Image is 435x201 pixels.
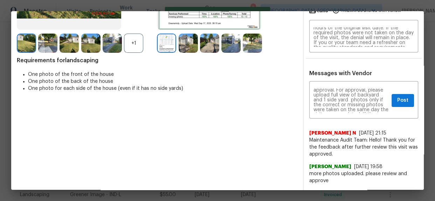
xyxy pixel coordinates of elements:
textarea: Maintenance Audit Team: Hello! Unfortunately, this landscaping visit completed on [DATE] has been... [313,88,389,113]
span: [PERSON_NAME] [309,190,351,197]
li: One photo for each side of the house (even if it has no side yards) [28,85,297,92]
textarea: Maintenance Audit Team: Hello! Unfortunately, this landscaping visit completed on [DATE] has been... [313,27,414,47]
span: [PERSON_NAME] [309,163,351,170]
span: [DATE] 21:15 [359,131,386,136]
span: more photos uploaded. please review and approve [309,170,418,184]
div: +1 [124,34,143,53]
span: Maintenance Audit Team: Hello! Thank you for the feedback after further review this visit was app... [309,137,418,158]
li: One photo of the back of the house [28,78,297,85]
li: One photo of the front of the house [28,71,297,78]
span: Messages with Vendor [309,71,372,76]
button: Post [392,94,414,107]
span: [PERSON_NAME] N [309,130,356,137]
span: Post [397,96,408,105]
span: [DATE] 19:58 [354,164,382,169]
span: Requirements for landscaping [17,57,297,64]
